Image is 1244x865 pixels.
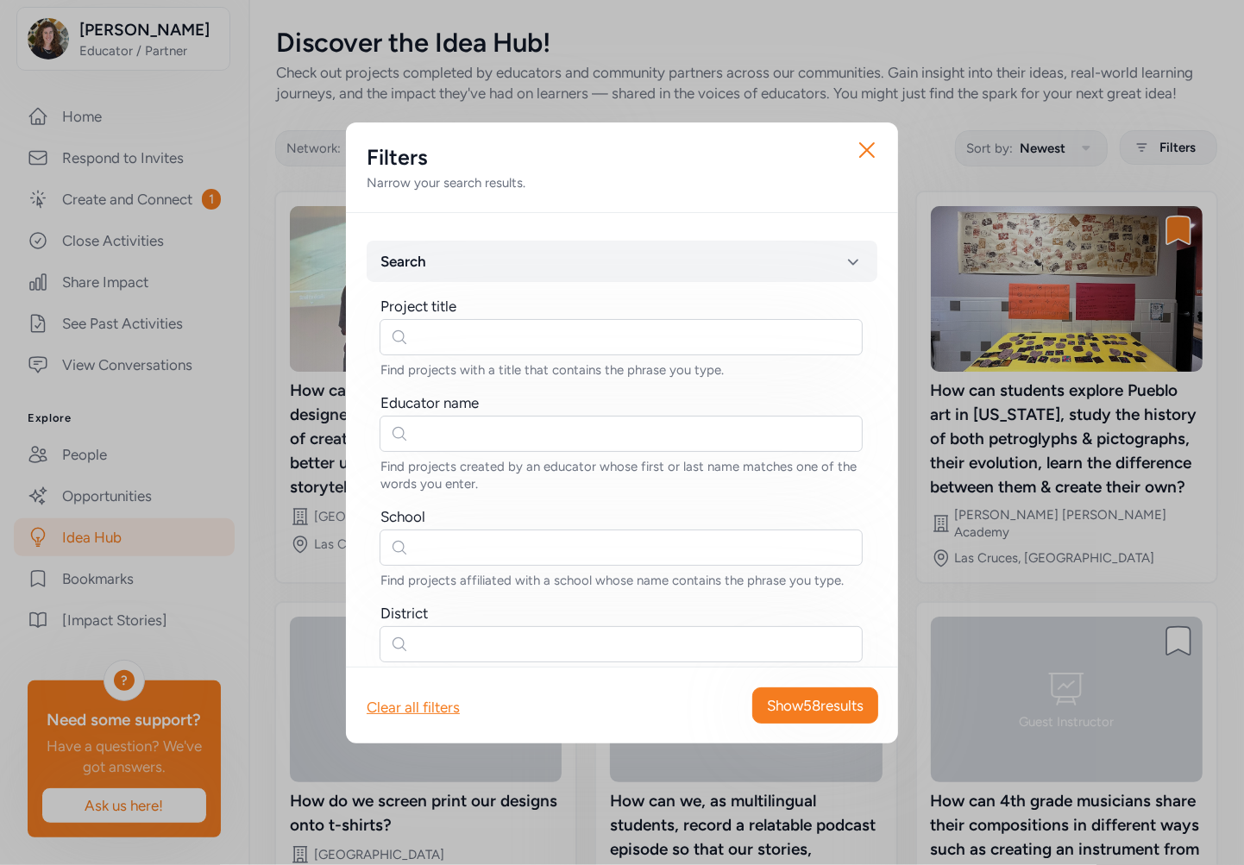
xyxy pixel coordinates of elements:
[380,572,864,589] div: Find projects affiliated with a school whose name contains the phrase you type.
[367,143,877,171] h2: Filters
[380,361,864,379] div: Find projects with a title that contains the phrase you type.
[367,241,877,282] button: Search
[380,603,428,624] div: District
[380,506,425,527] div: School
[367,697,460,718] div: Clear all filters
[380,296,456,317] div: Project title
[767,695,864,716] span: Show 58 results
[367,174,877,191] div: Narrow your search results.
[380,392,479,413] div: Educator name
[380,251,426,272] span: Search
[380,458,864,492] div: Find projects created by an educator whose first or last name matches one of the words you enter.
[752,687,878,724] button: Show58results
